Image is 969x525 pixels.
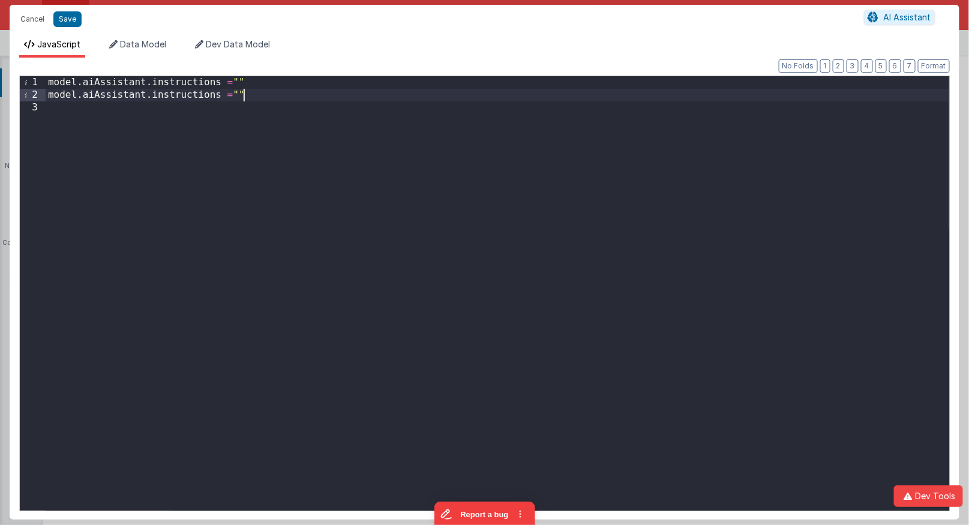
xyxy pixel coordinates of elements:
button: Save [53,11,82,27]
button: AI Assistant [864,10,935,25]
button: 4 [861,59,873,73]
button: 5 [875,59,887,73]
button: 2 [833,59,844,73]
button: Dev Tools [894,485,963,507]
button: 6 [889,59,901,73]
div: 1 [20,76,46,89]
button: 1 [820,59,830,73]
button: No Folds [779,59,818,73]
button: Cancel [14,11,50,28]
div: 3 [20,101,46,114]
button: Format [918,59,950,73]
span: Data Model [120,39,166,49]
div: 2 [20,89,46,101]
button: 3 [847,59,859,73]
button: 7 [904,59,916,73]
span: AI Assistant [884,12,931,22]
span: JavaScript [37,39,80,49]
span: Dev Data Model [206,39,270,49]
